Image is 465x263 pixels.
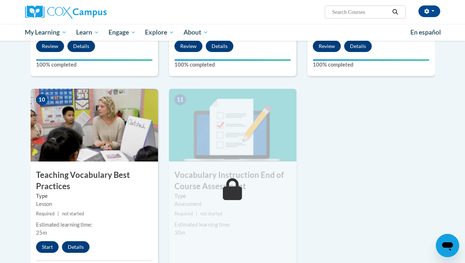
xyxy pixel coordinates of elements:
[109,28,136,37] span: Engage
[174,94,186,105] span: 11
[25,5,156,19] a: Cox Campus
[179,24,213,41] a: About
[36,40,64,52] button: Review
[174,61,291,69] label: 100% completed
[36,221,153,229] div: Estimated learning time:
[206,40,233,52] button: Details
[200,211,222,216] span: not started
[20,24,446,41] div: Main menu
[62,241,90,253] button: Details
[174,200,291,208] div: Assessment
[174,40,202,52] button: Review
[20,24,72,41] a: My Learning
[344,40,372,52] button: Details
[62,211,84,216] span: not started
[36,61,153,69] label: 100% completed
[196,211,197,216] span: |
[67,40,95,52] button: Details
[169,170,296,192] h3: Vocabulary Instruction End of Course Assessment
[313,61,429,69] label: 100% completed
[174,230,185,236] span: 30m
[36,230,47,236] span: 25m
[36,200,153,208] div: Lesson
[184,28,208,37] span: About
[313,59,429,61] div: Your progress
[174,192,291,200] label: Type
[174,59,291,61] div: Your progress
[25,5,107,19] img: Cox Campus
[36,94,48,105] span: 10
[36,59,153,61] div: Your progress
[418,5,440,17] button: Account Settings
[145,28,174,37] span: Explore
[36,241,59,253] button: Start
[36,211,55,216] span: Required
[331,8,390,16] input: Search Courses
[174,211,193,216] span: Required
[58,211,59,216] span: |
[104,24,141,41] a: Engage
[31,170,158,192] h3: Teaching Vocabulary Best Practices
[71,24,104,41] a: Learn
[169,89,296,162] img: Course Image
[140,24,179,41] a: Explore
[390,8,401,16] button: Search
[436,234,459,257] iframe: Button to launch messaging window
[36,192,153,200] label: Type
[410,28,441,36] span: En español
[174,221,291,229] div: Estimated learning time:
[313,40,341,52] button: Review
[406,25,446,40] a: En español
[25,28,67,37] span: My Learning
[76,28,99,37] span: Learn
[31,89,158,162] img: Course Image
